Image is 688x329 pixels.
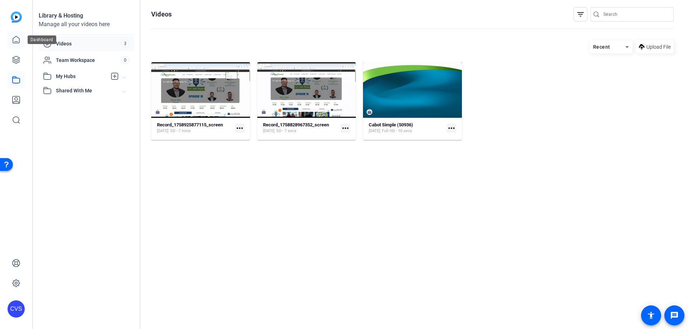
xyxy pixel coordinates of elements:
span: Upload File [646,43,671,51]
span: [DATE] [369,128,380,134]
mat-icon: filter_list [576,10,585,19]
a: Record_1758925877115_screen[DATE]SD - 7 mins [157,122,232,134]
mat-icon: accessibility [647,311,655,320]
input: Search [603,10,668,19]
mat-expansion-panel-header: My Hubs [39,69,134,83]
span: SD - 7 secs [276,128,296,134]
span: [DATE] [263,128,274,134]
span: Recent [593,44,610,50]
mat-icon: message [670,311,679,320]
span: Team Workspace [56,57,121,64]
div: Manage all your videos here [39,20,134,29]
div: Library & Hosting [39,11,134,20]
span: 0 [121,56,130,64]
button: Upload File [636,40,674,53]
span: SD - 7 mins [170,128,191,134]
mat-icon: more_horiz [447,124,456,133]
strong: Cabot Simple (50936) [369,122,413,127]
img: blue-gradient.svg [11,11,22,23]
a: Record_1758828967352_screen[DATE]SD - 7 secs [263,122,338,134]
span: Videos [56,40,121,47]
div: CVS [8,300,25,318]
div: Dashboard [28,35,56,44]
strong: Record_1758828967352_screen [263,122,329,127]
span: Shared With Me [56,87,123,95]
mat-expansion-panel-header: Shared With Me [39,83,134,98]
mat-icon: more_horiz [235,124,244,133]
span: 3 [121,40,130,48]
strong: Record_1758925877115_screen [157,122,223,127]
h1: Videos [151,10,172,19]
span: My Hubs [56,73,107,80]
a: Cabot Simple (50936)[DATE]Full HD - 10 secs [369,122,444,134]
span: Full HD - 10 secs [382,128,412,134]
mat-icon: more_horiz [341,124,350,133]
span: [DATE] [157,128,168,134]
